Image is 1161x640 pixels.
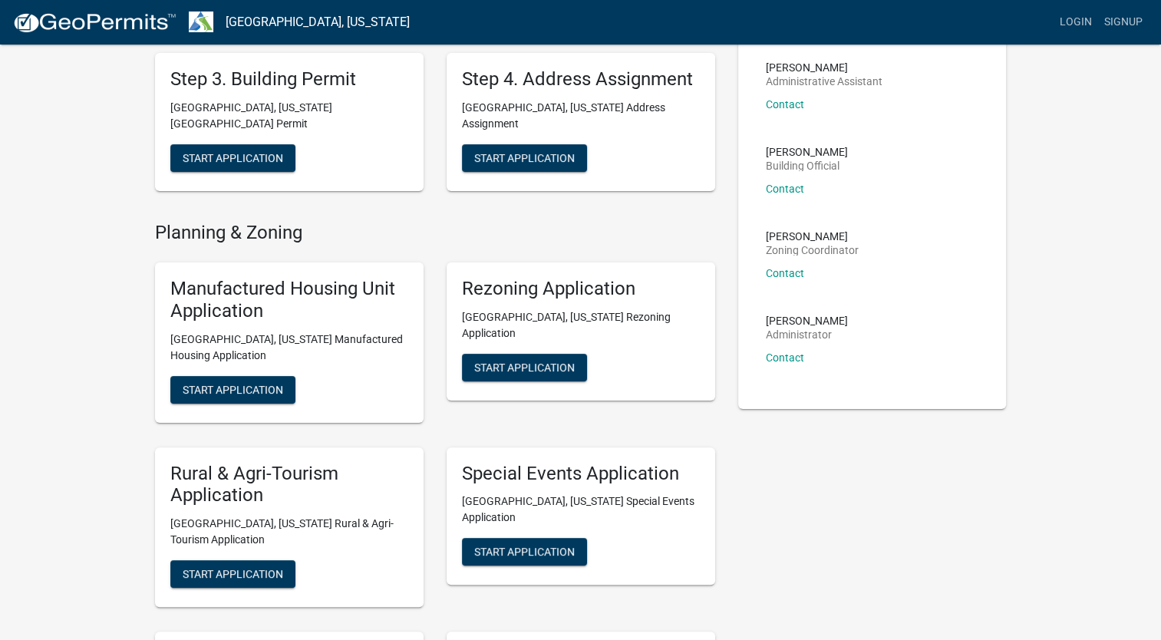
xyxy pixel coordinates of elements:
span: Start Application [183,568,283,580]
a: Contact [766,351,804,364]
p: Zoning Coordinator [766,245,859,256]
a: Contact [766,267,804,279]
a: Contact [766,183,804,195]
span: Start Application [474,546,575,558]
button: Start Application [170,560,295,588]
span: Start Application [474,361,575,373]
h5: Step 4. Address Assignment [462,68,700,91]
h5: Rezoning Application [462,278,700,300]
p: [PERSON_NAME] [766,231,859,242]
p: [GEOGRAPHIC_DATA], [US_STATE] Rural & Agri-Tourism Application [170,516,408,548]
button: Start Application [170,144,295,172]
span: Start Application [183,152,283,164]
p: Administrator [766,329,848,340]
p: [PERSON_NAME] [766,62,882,73]
p: Building Official [766,160,848,171]
p: [GEOGRAPHIC_DATA], [US_STATE] Special Events Application [462,493,700,526]
a: Signup [1098,8,1149,37]
img: Troup County, Georgia [189,12,213,32]
h4: Planning & Zoning [155,222,715,244]
p: [PERSON_NAME] [766,147,848,157]
button: Start Application [462,144,587,172]
a: Login [1054,8,1098,37]
a: [GEOGRAPHIC_DATA], [US_STATE] [226,9,410,35]
h5: Rural & Agri-Tourism Application [170,463,408,507]
p: [GEOGRAPHIC_DATA], [US_STATE] Address Assignment [462,100,700,132]
p: [PERSON_NAME] [766,315,848,326]
button: Start Application [462,538,587,566]
h5: Manufactured Housing Unit Application [170,278,408,322]
span: Start Application [474,152,575,164]
h5: Special Events Application [462,463,700,485]
p: Administrative Assistant [766,76,882,87]
a: Contact [766,98,804,111]
h5: Step 3. Building Permit [170,68,408,91]
span: Start Application [183,383,283,395]
button: Start Application [170,376,295,404]
p: [GEOGRAPHIC_DATA], [US_STATE] Rezoning Application [462,309,700,341]
p: [GEOGRAPHIC_DATA], [US_STATE] Manufactured Housing Application [170,332,408,364]
p: [GEOGRAPHIC_DATA], [US_STATE][GEOGRAPHIC_DATA] Permit [170,100,408,132]
button: Start Application [462,354,587,381]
